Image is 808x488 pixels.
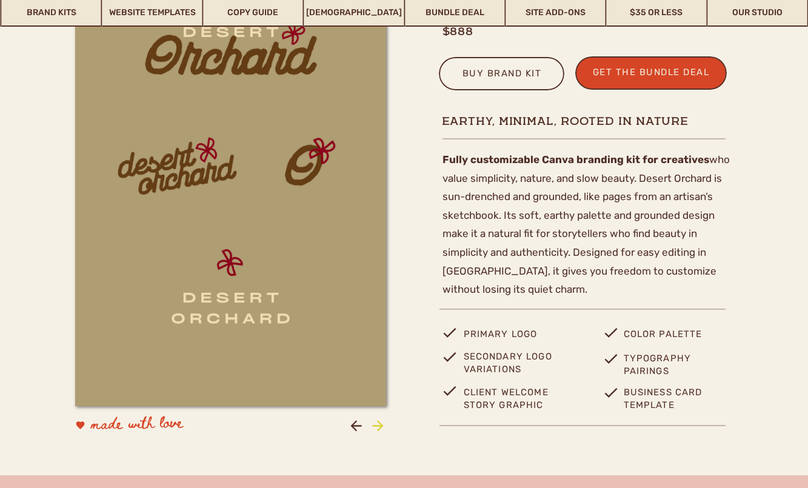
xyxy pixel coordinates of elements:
[624,386,726,411] p: business card template
[464,386,570,411] p: Client Welcome story Graphic
[464,326,573,350] p: primary logo
[442,24,507,39] h1: $888
[624,326,721,350] p: Color palette
[90,412,263,440] p: made with love
[442,113,730,129] h2: Earthy, minimal, rooted in nature
[464,350,570,373] p: Secondary logo variations
[587,64,716,84] a: get the bundle deal
[453,65,551,85] a: buy brand kit
[624,352,710,375] p: Typography pairings
[442,150,734,296] p: who value simplicity, nature, and slow beauty. Desert Orchard is sun-drenched and grounded, like ...
[442,153,709,165] b: Fully customizable Canva branding kit for creatives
